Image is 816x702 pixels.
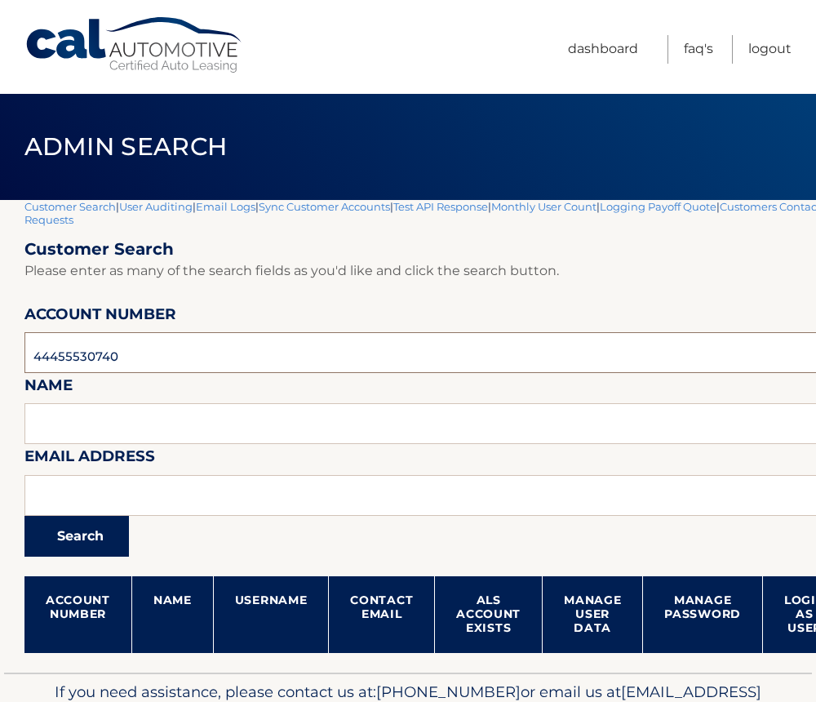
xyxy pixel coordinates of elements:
[684,35,713,64] a: FAQ's
[376,682,521,701] span: [PHONE_NUMBER]
[568,35,638,64] a: Dashboard
[24,516,129,557] button: Search
[196,200,255,213] a: Email Logs
[24,373,73,403] label: Name
[24,302,176,332] label: Account Number
[491,200,596,213] a: Monthly User Count
[24,200,116,213] a: Customer Search
[329,576,435,653] th: Contact Email
[643,576,763,653] th: Manage Password
[24,16,245,74] a: Cal Automotive
[543,576,643,653] th: Manage User Data
[600,200,716,213] a: Logging Payoff Quote
[393,200,488,213] a: Test API Response
[24,576,131,653] th: Account Number
[24,444,155,474] label: Email Address
[259,200,390,213] a: Sync Customer Accounts
[213,576,329,653] th: Username
[131,576,213,653] th: Name
[24,131,228,162] span: Admin Search
[435,576,543,653] th: ALS Account Exists
[119,200,193,213] a: User Auditing
[748,35,792,64] a: Logout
